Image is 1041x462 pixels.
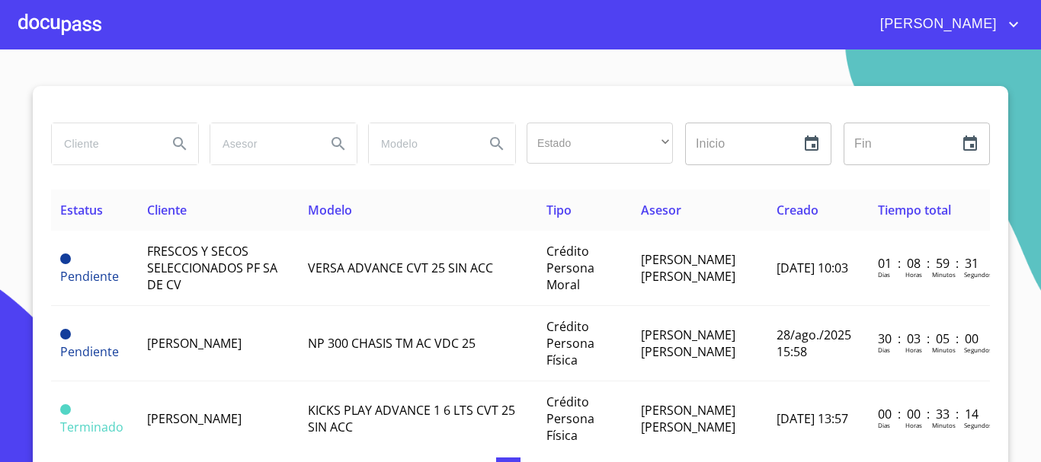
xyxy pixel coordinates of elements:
span: 28/ago./2025 15:58 [777,327,851,360]
p: Segundos [964,270,992,279]
span: [DATE] 10:03 [777,260,848,276]
span: FRESCOS Y SECOS SELECCIONADOS PF SA DE CV [147,243,277,293]
span: KICKS PLAY ADVANCE 1 6 LTS CVT 25 SIN ACC [308,402,515,435]
span: Terminado [60,404,71,415]
p: Dias [878,421,890,429]
p: 00 : 00 : 33 : 14 [878,406,981,422]
span: Tipo [546,202,572,218]
p: Minutos [932,270,956,279]
span: NP 300 CHASIS TM AC VDC 25 [308,335,476,352]
span: [PERSON_NAME] [147,335,242,352]
span: [PERSON_NAME] [PERSON_NAME] [641,327,735,360]
p: Segundos [964,421,992,429]
input: search [369,123,472,164]
input: search [210,123,314,164]
span: Pendiente [60,329,71,339]
span: Modelo [308,202,352,218]
p: Horas [905,421,922,429]
p: Dias [878,346,890,354]
span: [PERSON_NAME] [PERSON_NAME] [641,402,735,435]
p: Horas [905,346,922,354]
p: 01 : 08 : 59 : 31 [878,255,981,272]
span: Crédito Persona Física [546,393,594,444]
p: Horas [905,270,922,279]
span: Crédito Persona Moral [546,243,594,293]
span: Asesor [641,202,681,218]
span: Terminado [60,419,123,435]
span: Estatus [60,202,103,218]
button: Search [162,126,198,162]
span: Cliente [147,202,187,218]
span: Pendiente [60,253,71,264]
span: Creado [777,202,818,218]
span: [PERSON_NAME] [869,12,1004,37]
span: [DATE] 13:57 [777,410,848,427]
p: Dias [878,270,890,279]
span: Pendiente [60,343,119,360]
span: Tiempo total [878,202,951,218]
span: VERSA ADVANCE CVT 25 SIN ACC [308,260,493,276]
div: ​ [527,123,673,164]
button: account of current user [869,12,1023,37]
span: [PERSON_NAME] [PERSON_NAME] [641,251,735,285]
p: Segundos [964,346,992,354]
span: Pendiente [60,268,119,285]
button: Search [320,126,357,162]
p: 30 : 03 : 05 : 00 [878,330,981,347]
span: Crédito Persona Física [546,318,594,368]
p: Minutos [932,346,956,354]
span: [PERSON_NAME] [147,410,242,427]
p: Minutos [932,421,956,429]
input: search [52,123,155,164]
button: Search [479,126,515,162]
